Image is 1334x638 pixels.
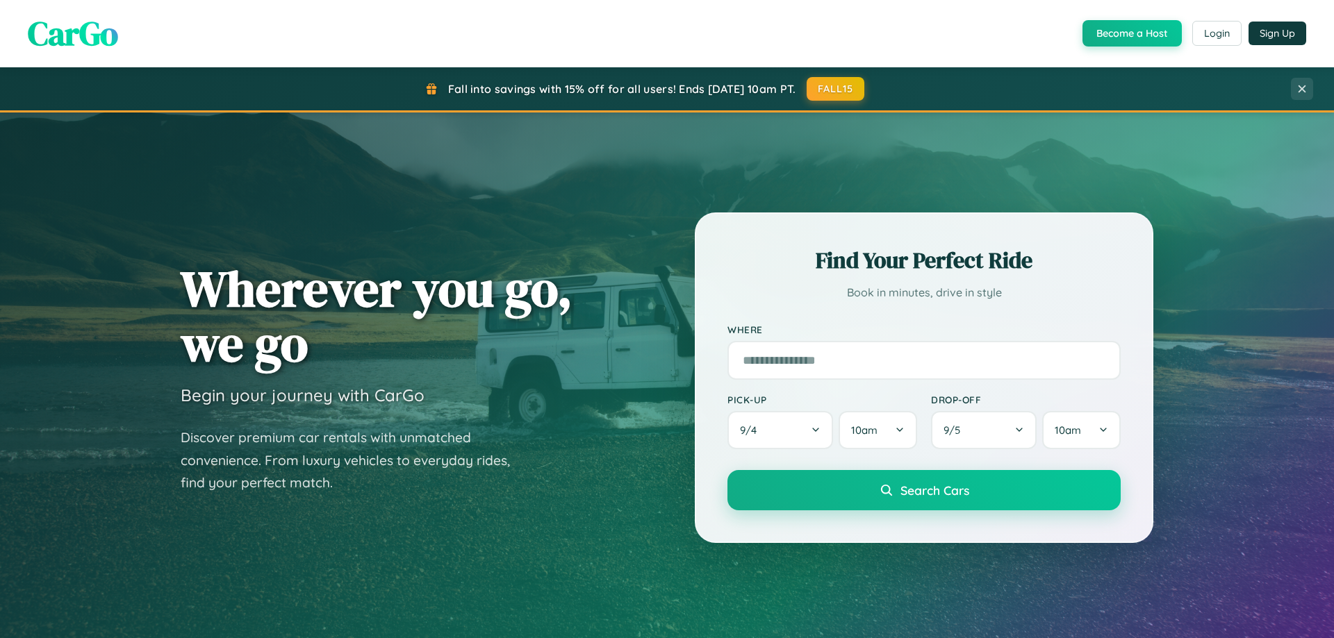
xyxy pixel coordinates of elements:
[900,482,969,498] span: Search Cars
[740,423,764,437] span: 9 / 4
[727,245,1121,276] h2: Find Your Perfect Ride
[448,82,796,96] span: Fall into savings with 15% off for all users! Ends [DATE] 10am PT.
[851,423,878,437] span: 10am
[727,283,1121,303] p: Book in minutes, drive in style
[839,411,917,449] button: 10am
[807,77,865,101] button: FALL15
[931,411,1037,449] button: 9/5
[1055,423,1081,437] span: 10am
[1249,22,1306,45] button: Sign Up
[727,470,1121,510] button: Search Cars
[944,423,967,437] span: 9 / 5
[727,411,833,449] button: 9/4
[181,385,425,405] h3: Begin your journey with CarGo
[1042,411,1121,449] button: 10am
[28,10,118,56] span: CarGo
[181,426,528,494] p: Discover premium car rentals with unmatched convenience. From luxury vehicles to everyday rides, ...
[727,324,1121,335] label: Where
[1082,20,1182,47] button: Become a Host
[727,394,917,405] label: Pick-up
[931,394,1121,405] label: Drop-off
[181,261,573,371] h1: Wherever you go, we go
[1192,21,1242,46] button: Login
